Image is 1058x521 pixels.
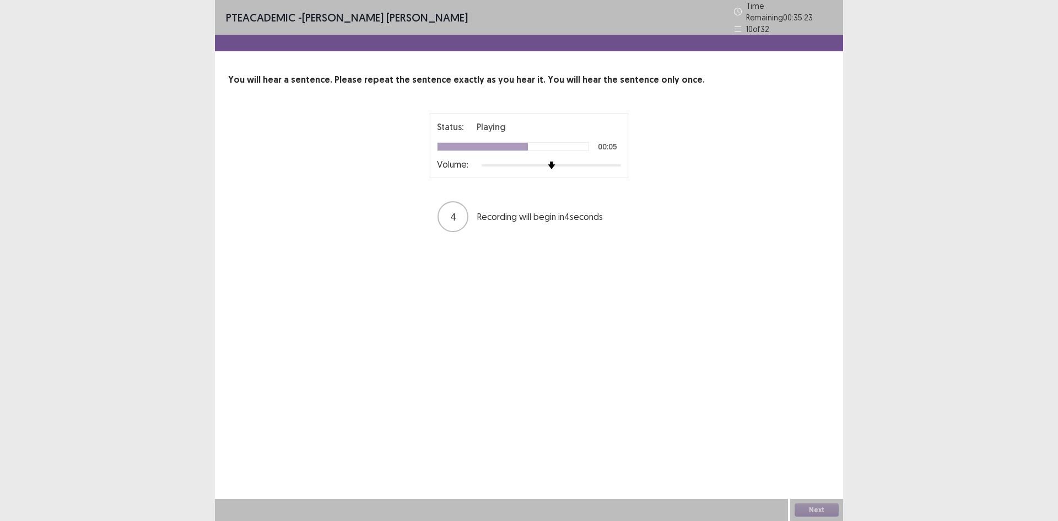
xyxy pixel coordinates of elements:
[226,10,295,24] span: PTE academic
[477,120,506,133] p: Playing
[746,23,769,35] p: 10 of 32
[477,210,620,223] p: Recording will begin in 4 seconds
[228,73,830,87] p: You will hear a sentence. Please repeat the sentence exactly as you hear it. You will hear the se...
[226,9,468,26] p: - [PERSON_NAME] [PERSON_NAME]
[548,162,555,169] img: arrow-thumb
[450,210,456,224] p: 4
[437,158,468,171] p: Volume:
[598,143,617,151] p: 00:05
[437,120,463,133] p: Status:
